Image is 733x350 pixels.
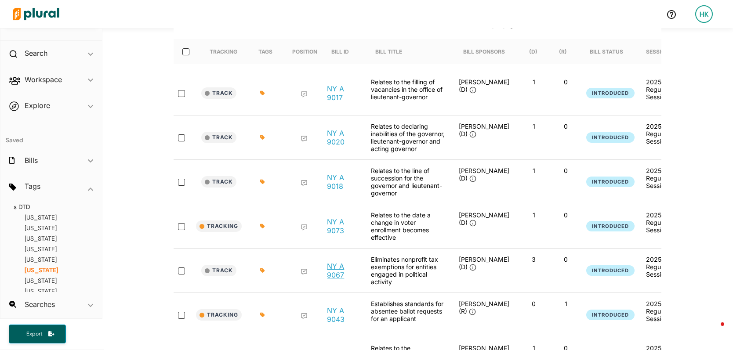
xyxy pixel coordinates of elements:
[559,48,567,55] div: (R)
[292,39,317,64] div: Position
[586,265,635,276] button: Introduced
[178,90,185,97] input: select-row-state-ny-2025_2026-a9017
[301,180,308,187] div: Add Position Statement
[327,84,357,102] a: NY A 9017
[301,224,308,231] div: Add Position Statement
[25,181,40,191] h2: Tags
[586,177,635,188] button: Introduced
[14,256,57,263] a: [US_STATE]
[301,91,308,98] div: Add Position Statement
[25,277,57,285] span: [US_STATE]
[178,134,185,141] input: select-row-state-ny-2025_2026-a9020
[364,123,452,152] div: Relates to declaring inabilities of the governor, lieutenant-governor and acting governor
[459,167,509,182] span: [PERSON_NAME] (D)
[301,313,308,320] div: Add Position Statement
[196,309,242,321] button: Tracking
[646,48,669,55] div: Session
[292,48,317,55] div: Position
[25,155,38,165] h2: Bills
[459,256,509,271] span: [PERSON_NAME] (D)
[331,48,349,55] div: Bill ID
[258,48,272,55] div: Tags
[14,213,57,221] a: [US_STATE]
[688,2,720,26] a: HK
[25,101,50,110] h2: Explore
[178,267,185,274] input: select-row-state-ny-2025_2026-a9067
[364,300,452,330] div: Establishes standards for absentee ballot requests for an applicant
[521,300,546,307] p: 0
[590,48,623,55] div: Bill Status
[521,123,546,130] p: 1
[210,39,237,64] div: Tracking
[25,224,57,232] span: [US_STATE]
[364,167,452,197] div: Relates to the line of succession for the governor and lieutenant-governor
[646,300,676,322] div: 2025 Regular Session
[553,211,578,219] p: 0
[590,39,631,64] div: Bill Status
[646,167,676,189] div: 2025 Regular Session
[327,173,357,191] a: NY A 9018
[260,135,265,140] div: Add tags
[695,5,713,23] div: HK
[553,78,578,86] p: 0
[646,78,676,101] div: 2025 Regular Session
[201,132,236,143] button: Track
[646,211,676,234] div: 2025 Regular Session
[521,256,546,263] p: 3
[14,287,57,295] a: [US_STATE]
[25,235,57,242] span: [US_STATE]
[258,39,280,64] div: Tags
[25,75,62,84] h2: Workspace
[375,48,402,55] div: Bill Title
[586,221,635,232] button: Introduced
[364,211,452,241] div: Relates to the date a change in voter enrollment becomes effective
[375,39,410,64] div: Bill Title
[521,211,546,219] p: 1
[459,123,509,137] span: [PERSON_NAME] (D)
[14,277,57,285] a: [US_STATE]
[459,300,509,315] span: [PERSON_NAME] (R)
[201,87,236,99] button: Track
[260,179,265,184] div: Add tags
[646,123,676,145] div: 2025 Regular Session
[14,224,57,232] a: [US_STATE]
[260,268,265,273] div: Add tags
[463,48,505,55] div: Bill Sponsors
[260,224,265,229] div: Add tags
[646,256,676,278] div: 2025 Regular Session
[327,217,357,235] a: NY A 9073
[553,256,578,263] p: 0
[586,132,635,143] button: Introduced
[196,220,242,232] button: Tracking
[586,88,635,99] button: Introduced
[25,256,57,263] span: [US_STATE]
[210,48,237,55] div: Tracking
[459,211,509,226] span: [PERSON_NAME] (D)
[178,223,185,230] input: select-row-state-ny-2025_2026-a9073
[553,123,578,130] p: 0
[14,235,57,242] a: [US_STATE]
[521,167,546,174] p: 1
[364,256,452,285] div: Eliminates nonprofit tax exemptions for entities engaged in political activity
[201,265,236,276] button: Track
[178,312,185,319] input: select-row-state-ny-2025_2026-a9043
[0,125,102,147] h4: Saved
[260,312,265,318] div: Add tags
[459,78,509,93] span: [PERSON_NAME] (D)
[25,299,55,309] h2: Searches
[364,78,452,108] div: Relates to the filling of vacancies in the office of lieutenant-governor
[331,39,357,64] div: Bill ID
[301,268,308,275] div: Add Position Statement
[327,129,357,146] a: NY A 9020
[553,300,578,307] p: 1
[301,135,308,142] div: Add Position Statement
[529,39,545,64] div: (D)
[586,310,635,321] button: Introduced
[703,320,724,341] iframe: Intercom live chat
[521,78,546,86] p: 1
[9,325,66,343] button: Export
[260,90,265,96] div: Add tags
[20,330,48,338] span: Export
[327,306,357,324] a: NY A 9043
[463,39,505,64] div: Bill Sponsors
